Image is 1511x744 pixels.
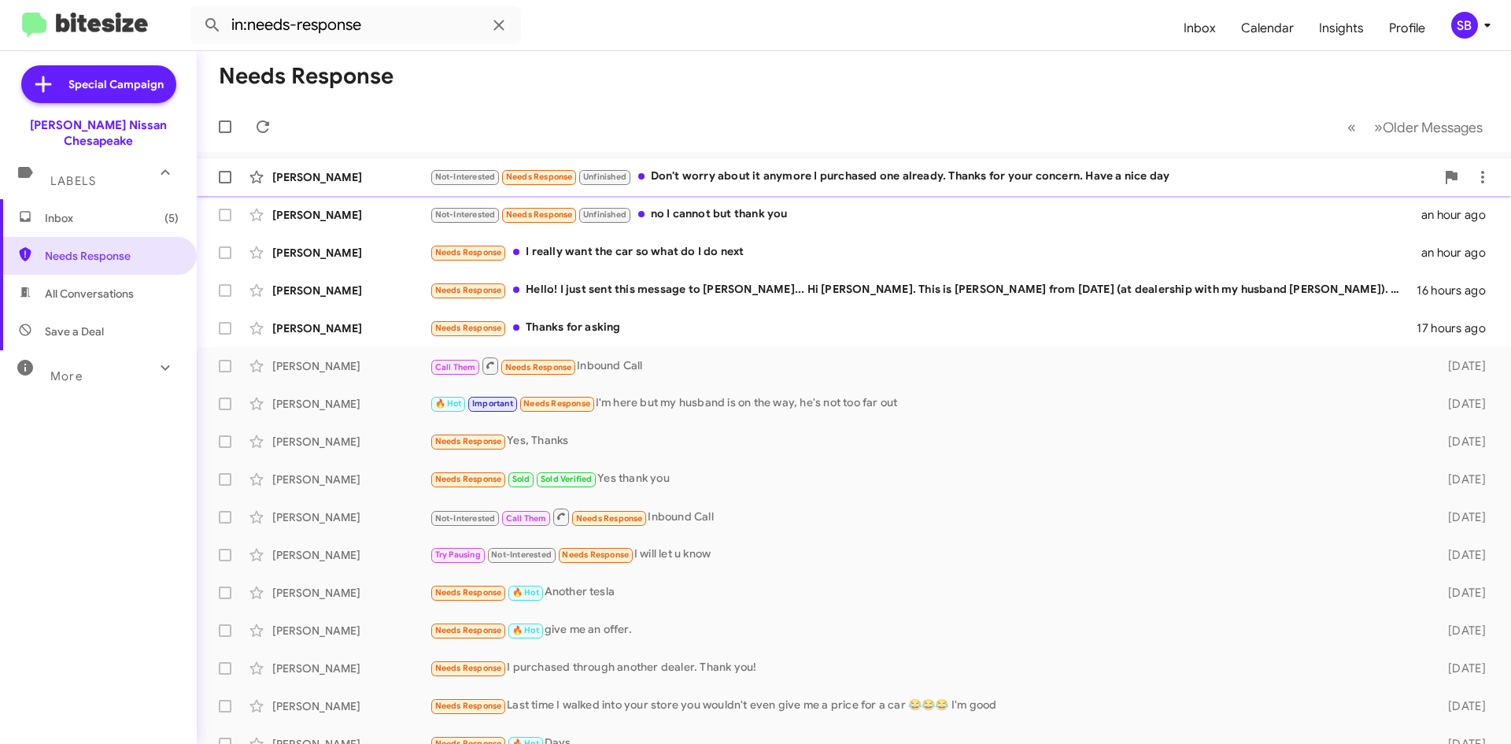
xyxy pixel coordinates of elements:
div: [PERSON_NAME] [272,547,430,563]
a: Profile [1376,6,1438,51]
span: Needs Response [435,663,502,673]
span: Older Messages [1383,119,1483,136]
div: [PERSON_NAME] [272,434,430,450]
div: an hour ago [1421,245,1498,261]
span: Not-Interested [435,172,496,182]
button: Previous [1338,111,1365,143]
span: Not-Interested [435,209,496,220]
span: All Conversations [45,286,134,302]
div: Yes, Thanks [430,432,1423,450]
div: [DATE] [1423,434,1498,450]
span: Needs Response [523,398,590,409]
span: Needs Response [435,436,502,446]
span: Needs Response [435,323,502,333]
div: [DATE] [1423,623,1498,639]
button: Next [1365,111,1492,143]
a: Special Campaign [21,65,176,103]
div: [PERSON_NAME] [272,283,430,298]
div: Yes thank you [430,470,1423,488]
div: no I cannot but thank you [430,205,1421,224]
span: Needs Response [435,625,502,635]
span: 🔥 Hot [512,625,539,635]
span: Needs Response [506,209,573,220]
div: Another tesla [430,583,1423,601]
div: an hour ago [1421,207,1498,223]
div: [DATE] [1423,396,1498,412]
span: 🔥 Hot [435,398,462,409]
div: [PERSON_NAME] [272,585,430,601]
input: Search [190,6,521,44]
span: Save a Deal [45,324,104,339]
span: Needs Response [435,701,502,711]
div: [PERSON_NAME] [272,245,430,261]
div: 16 hours ago [1417,283,1498,298]
span: Needs Response [576,513,643,524]
span: Important [472,398,513,409]
span: Unfinished [583,209,626,220]
span: » [1374,117,1383,137]
div: [PERSON_NAME] [272,169,430,185]
div: [PERSON_NAME] [272,698,430,714]
div: [DATE] [1423,547,1498,563]
div: [PERSON_NAME] [272,623,430,639]
span: More [50,369,83,383]
div: [PERSON_NAME] [272,661,430,676]
span: Try Pausing [435,550,481,560]
div: Inbound Call [430,356,1423,376]
div: [DATE] [1423,585,1498,601]
span: Labels [50,174,96,188]
span: Sold [512,474,530,484]
a: Inbox [1171,6,1228,51]
span: Needs Response [506,172,573,182]
a: Insights [1306,6,1376,51]
div: [DATE] [1423,472,1498,487]
nav: Page navigation example [1339,111,1492,143]
div: [PERSON_NAME] [272,358,430,374]
span: Needs Response [435,247,502,257]
span: Needs Response [435,285,502,295]
span: Needs Response [562,550,629,560]
span: Needs Response [505,362,572,372]
span: Unfinished [583,172,626,182]
div: SB [1451,12,1478,39]
div: [DATE] [1423,698,1498,714]
button: SB [1438,12,1494,39]
div: Inbound Call [430,507,1423,527]
span: Inbox [45,210,179,226]
span: Needs Response [45,248,179,264]
span: (5) [164,210,179,226]
span: Call Them [435,362,476,372]
div: Don't worry about it anymore I purchased one already. Thanks for your concern. Have a nice day [430,168,1435,186]
div: Last time I walked into your store you wouldn't even give me a price for a car 😂😂😂 I'm good [430,697,1423,715]
div: I purchased through another dealer. Thank you! [430,659,1423,677]
div: give me an offer. [430,621,1423,639]
span: Special Campaign [68,76,164,92]
div: I will let u know [430,546,1423,564]
span: Needs Response [435,587,502,598]
div: [DATE] [1423,509,1498,525]
div: [DATE] [1423,661,1498,676]
div: [PERSON_NAME] [272,207,430,223]
span: 🔥 Hot [512,587,539,598]
div: [PERSON_NAME] [272,472,430,487]
div: [PERSON_NAME] [272,509,430,525]
div: Hello! I just sent this message to [PERSON_NAME]... Hi [PERSON_NAME]. This is [PERSON_NAME] from ... [430,281,1417,299]
div: [DATE] [1423,358,1498,374]
div: I really want the car so what do I do next [430,243,1421,261]
div: [PERSON_NAME] [272,320,430,336]
div: 17 hours ago [1417,320,1498,336]
h1: Needs Response [219,64,393,89]
span: Sold Verified [541,474,593,484]
div: Thanks for asking [430,319,1417,337]
span: Call Them [506,513,547,524]
div: I'm here but my husband is on the way, he's not too far out [430,394,1423,413]
a: Calendar [1228,6,1306,51]
span: Not-Interested [491,550,552,560]
div: [PERSON_NAME] [272,396,430,412]
span: Needs Response [435,474,502,484]
span: Not-Interested [435,513,496,524]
